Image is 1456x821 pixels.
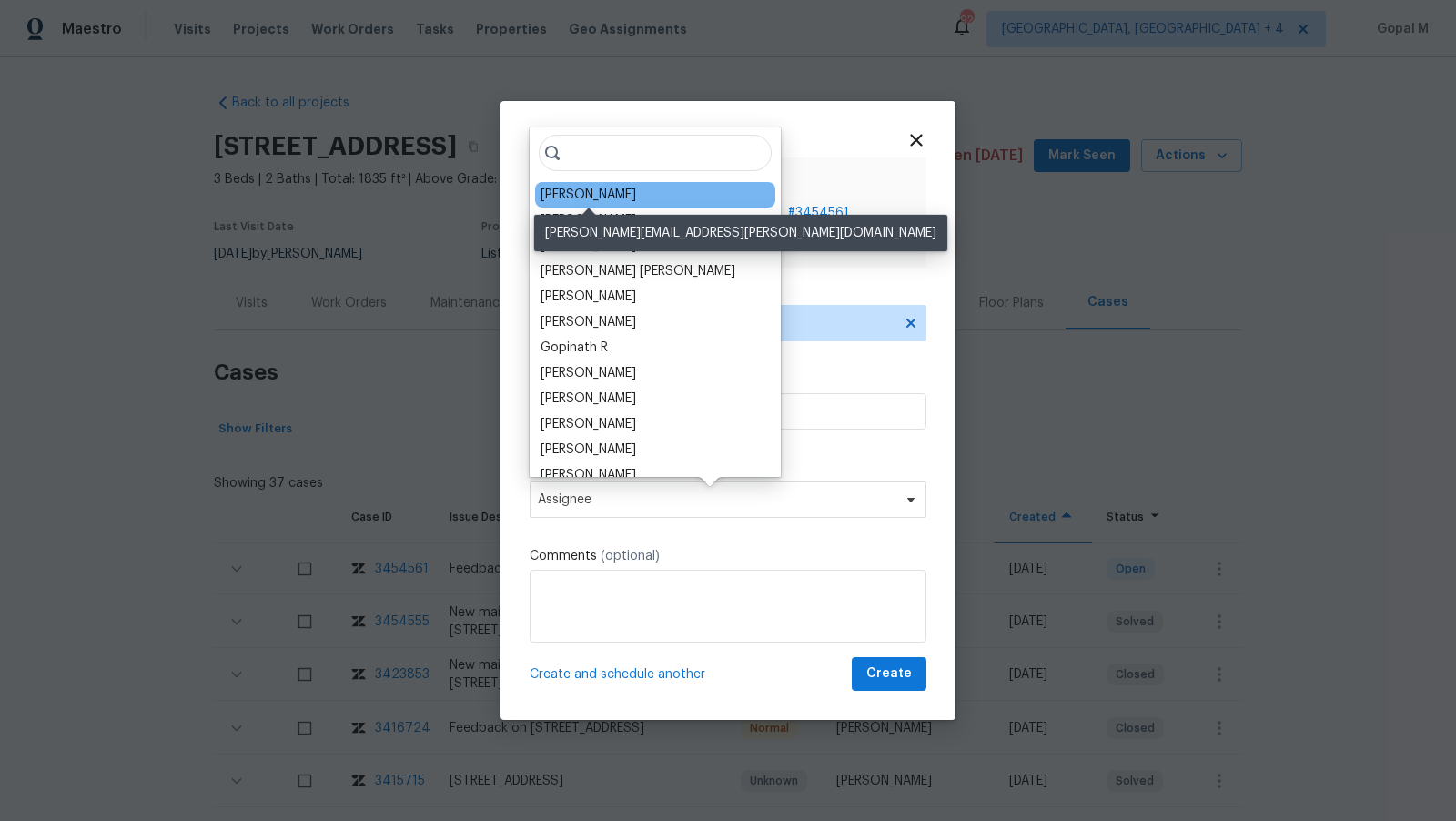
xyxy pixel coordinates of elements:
[541,441,636,459] div: [PERSON_NAME]
[541,415,636,433] div: [PERSON_NAME]
[530,665,705,684] span: Create and schedule another
[534,215,947,251] div: [PERSON_NAME][EMAIL_ADDRESS][PERSON_NAME][DOMAIN_NAME]
[541,262,735,280] div: [PERSON_NAME] [PERSON_NAME]
[541,339,608,357] div: Gopinath R
[541,390,636,408] div: [PERSON_NAME]
[601,550,660,563] span: (optional)
[695,172,912,198] span: Case
[541,313,636,331] div: [PERSON_NAME]
[541,211,636,229] div: [PERSON_NAME]
[541,186,636,204] div: [PERSON_NAME]
[541,364,636,382] div: [PERSON_NAME]
[906,130,926,150] span: Close
[852,657,926,691] button: Create
[530,547,926,565] label: Comments
[538,492,895,507] span: Assignee
[541,288,636,306] div: [PERSON_NAME]
[788,204,849,222] span: # 3454561
[541,466,636,484] div: [PERSON_NAME]
[866,663,912,685] span: Create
